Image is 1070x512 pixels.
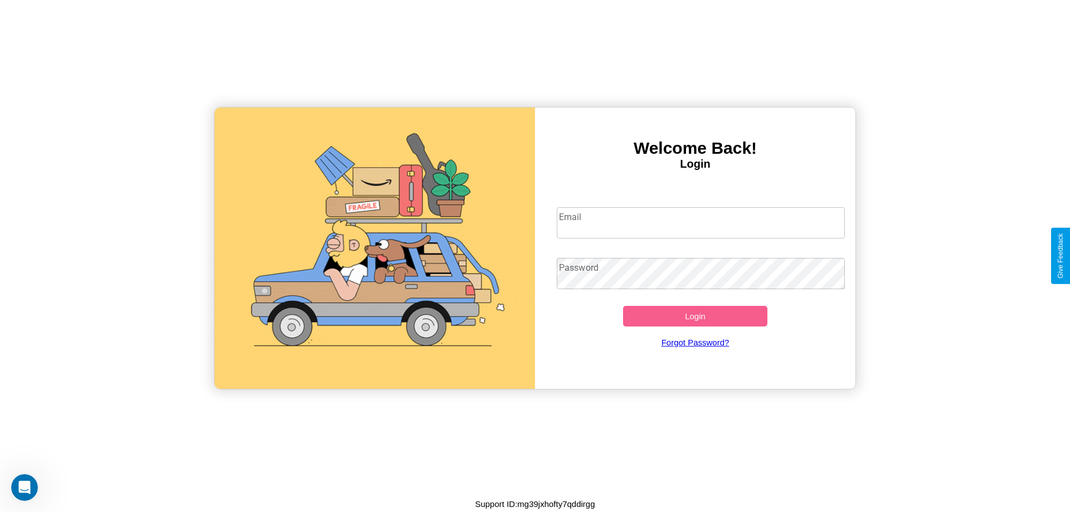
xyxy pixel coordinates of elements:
p: Support ID: mg39jxhofty7qddirgg [475,496,595,511]
h4: Login [535,158,855,170]
iframe: Intercom live chat [11,474,38,501]
a: Forgot Password? [551,326,840,358]
img: gif [215,108,535,389]
button: Login [623,306,767,326]
div: Give Feedback [1057,233,1064,279]
h3: Welcome Back! [535,139,855,158]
